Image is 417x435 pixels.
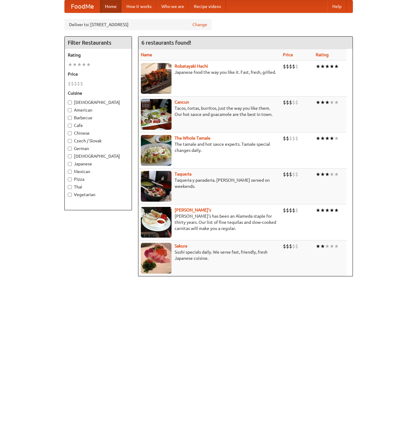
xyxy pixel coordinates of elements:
[295,207,298,214] li: $
[68,130,129,136] label: Chinese
[77,80,80,87] li: $
[141,171,172,202] img: taqueria.jpg
[330,243,334,250] li: ★
[295,63,298,70] li: $
[68,122,129,129] label: Cafe
[86,61,91,68] li: ★
[330,63,334,70] li: ★
[122,0,156,13] a: How it works
[141,52,152,57] a: Name
[68,71,129,77] h5: Price
[283,52,293,57] a: Price
[141,40,191,45] ng-pluralize: 6 restaurants found!
[330,135,334,142] li: ★
[65,37,132,49] h4: Filter Restaurants
[320,207,325,214] li: ★
[141,249,278,261] p: Sushi specials daily. We serve fast, friendly, fresh Japanese cuisine.
[295,135,298,142] li: $
[65,0,100,13] a: FoodMe
[292,135,295,142] li: $
[289,63,292,70] li: $
[327,0,346,13] a: Help
[189,0,226,13] a: Recipe videos
[334,207,339,214] li: ★
[330,99,334,106] li: ★
[320,135,325,142] li: ★
[68,107,129,113] label: American
[68,108,72,112] input: American
[156,0,189,13] a: Who we are
[316,63,320,70] li: ★
[68,52,129,58] h5: Rating
[141,243,172,274] img: sakura.jpg
[64,19,212,30] div: Deliver to: [STREET_ADDRESS]
[175,208,211,212] a: [PERSON_NAME]'s
[141,105,278,117] p: Tacos, tortas, burritos, just the way you like them. Our hot sauce and guacamole are the best in ...
[334,171,339,178] li: ★
[316,207,320,214] li: ★
[68,162,72,166] input: Japanese
[289,135,292,142] li: $
[68,99,129,105] label: [DEMOGRAPHIC_DATA]
[295,99,298,106] li: $
[192,22,207,28] a: Change
[68,147,72,151] input: German
[68,80,71,87] li: $
[295,243,298,250] li: $
[175,100,189,105] a: Cancun
[68,131,72,135] input: Chinese
[72,61,77,68] li: ★
[175,64,208,69] a: Robatayaki Hachi
[141,63,172,94] img: robatayaki.jpg
[74,80,77,87] li: $
[325,243,330,250] li: ★
[175,243,187,248] a: Sakura
[141,141,278,153] p: The tamale and hot sauce experts. Tamale special changes daily.
[320,171,325,178] li: ★
[68,101,72,105] input: [DEMOGRAPHIC_DATA]
[141,207,172,238] img: pedros.jpg
[286,171,289,178] li: $
[141,213,278,231] p: [PERSON_NAME]'s has been an Alameda staple for thirty years. Our list of fine tequilas and slow-c...
[283,243,286,250] li: $
[283,135,286,142] li: $
[316,99,320,106] li: ★
[286,63,289,70] li: $
[100,0,122,13] a: Home
[68,154,72,158] input: [DEMOGRAPHIC_DATA]
[141,135,172,166] img: wholetamale.jpg
[175,136,210,140] a: The Whole Tamale
[68,161,129,167] label: Japanese
[68,170,72,174] input: Mexican
[283,99,286,106] li: $
[320,63,325,70] li: ★
[283,171,286,178] li: $
[141,99,172,130] img: cancun.jpg
[68,115,129,121] label: Barbecue
[68,153,129,159] label: [DEMOGRAPHIC_DATA]
[289,243,292,250] li: $
[286,135,289,142] li: $
[334,243,339,250] li: ★
[330,171,334,178] li: ★
[316,243,320,250] li: ★
[175,172,191,176] b: Taqueria
[325,207,330,214] li: ★
[68,116,72,120] input: Barbecue
[68,139,72,143] input: Czech / Slovak
[334,135,339,142] li: ★
[71,80,74,87] li: $
[289,207,292,214] li: $
[325,63,330,70] li: ★
[77,61,82,68] li: ★
[292,171,295,178] li: $
[316,171,320,178] li: ★
[334,63,339,70] li: ★
[320,99,325,106] li: ★
[295,171,298,178] li: $
[286,99,289,106] li: $
[292,63,295,70] li: $
[68,90,129,96] h5: Cuisine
